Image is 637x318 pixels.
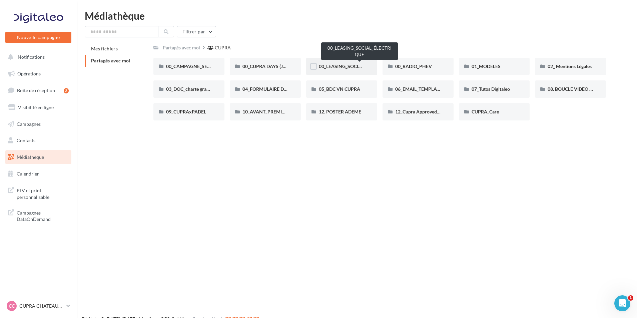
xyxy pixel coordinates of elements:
[4,50,70,64] button: Notifications
[5,32,71,43] button: Nouvelle campagne
[4,83,73,97] a: Boîte de réception3
[4,133,73,147] a: Contacts
[4,150,73,164] a: Médiathèque
[17,71,41,76] span: Opérations
[163,44,200,51] div: Partagés avec moi
[85,11,629,21] div: Médiathèque
[17,208,69,223] span: Campagnes DataOnDemand
[166,63,228,69] span: 00_CAMPAGNE_SEPTEMBRE
[19,303,64,309] p: CUPRA CHATEAUROUX
[17,154,44,160] span: Médiathèque
[628,295,633,301] span: 1
[242,109,352,114] span: 10_AVANT_PREMIÈRES_CUPRA (VENTES PRIVEES)
[91,46,118,51] span: Mes fichiers
[395,109,494,114] span: 12_Cupra Approved_OCCASIONS_GARANTIES
[472,63,501,69] span: 01_MODELES
[395,63,432,69] span: 00_RADIO_PHEV
[17,121,41,126] span: Campagnes
[319,109,361,114] span: 12. POSTER ADEME
[242,86,342,92] span: 04_FORMULAIRE DES DEMANDES CRÉATIVES
[472,109,499,114] span: CUPRA_Care
[395,86,473,92] span: 06_EMAIL_TEMPLATE HTML CUPRA
[548,63,592,69] span: 02_ Mentions Légales
[4,100,73,114] a: Visibilité en ligne
[614,295,630,311] iframe: Intercom live chat
[64,88,69,93] div: 3
[4,67,73,81] a: Opérations
[18,54,45,60] span: Notifications
[4,167,73,181] a: Calendrier
[177,26,216,37] button: Filtrer par
[242,63,291,69] span: 00_CUPRA DAYS (JPO)
[321,42,398,60] div: 00_LEASING_SOCIAL_ÉLECTRIQUE
[17,137,35,143] span: Contacts
[91,58,130,63] span: Partagés avec moi
[319,86,360,92] span: 05_BDC VN CUPRA
[4,206,73,225] a: Campagnes DataOnDemand
[166,109,206,114] span: 09_CUPRAxPADEL
[9,303,15,309] span: CC
[319,63,393,69] span: 00_LEASING_SOCIAL_ÉLECTRIQUE
[472,86,510,92] span: 07_Tutos Digitaleo
[4,183,73,203] a: PLV et print personnalisable
[18,104,54,110] span: Visibilité en ligne
[5,300,71,312] a: CC CUPRA CHATEAUROUX
[17,87,55,93] span: Boîte de réception
[166,86,253,92] span: 03_DOC_charte graphique et GUIDELINES
[4,117,73,131] a: Campagnes
[548,86,636,92] span: 08. BOUCLE VIDEO ECRAN SHOWROOM
[215,44,231,51] div: CUPRA
[17,171,39,177] span: Calendrier
[17,186,69,200] span: PLV et print personnalisable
